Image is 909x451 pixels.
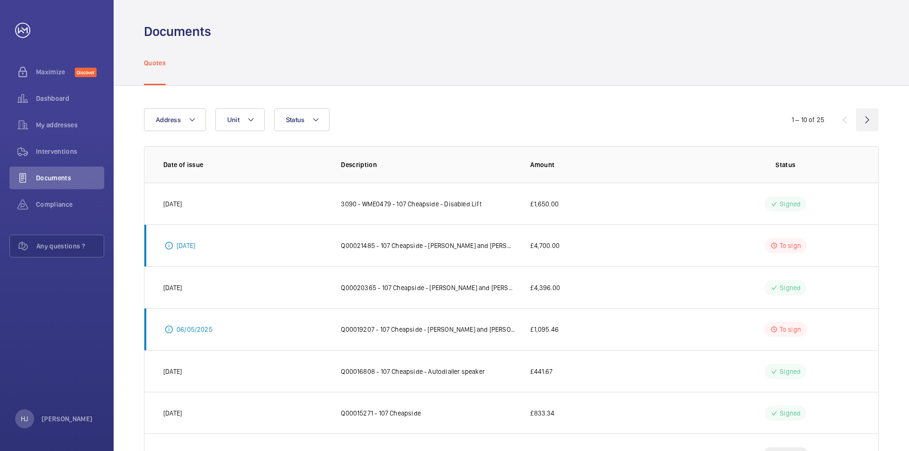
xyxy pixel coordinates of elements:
[36,200,104,209] span: Compliance
[144,58,166,68] p: Quotes
[530,408,554,418] p: £833.34
[21,414,28,424] p: HJ
[215,108,265,131] button: Unit
[42,414,93,424] p: [PERSON_NAME]
[530,367,553,376] p: £441.67
[341,241,515,250] p: Q00021485 - 107 Cheapside - [PERSON_NAME] and [PERSON_NAME] 107 Cheapside
[780,199,801,209] p: Signed
[177,325,213,334] p: 06/05/2025
[712,160,859,169] p: Status
[792,115,824,124] div: 1 – 10 of 25
[530,325,559,334] p: £1,095.46
[75,68,97,77] span: Discover
[163,160,326,169] p: Date of issue
[780,367,801,376] p: Signed
[780,241,801,250] p: To sign
[780,408,801,418] p: Signed
[177,241,195,250] p: [DATE]
[341,408,421,418] p: Q00015271 - 107 Cheapside
[144,108,206,131] button: Address
[341,325,515,334] p: Q00019207 - 107 Cheapside - [PERSON_NAME] and [PERSON_NAME] 107 Cheapside
[36,241,104,251] span: Any questions ?
[144,23,211,40] h1: Documents
[341,367,485,376] p: Q00016808 - 107 Cheapside - Autodialler speaker
[341,199,481,209] p: 3090 - WME0479 - 107 Cheapside - Disabled Lift
[163,283,182,292] p: [DATE]
[341,160,515,169] p: Description
[274,108,330,131] button: Status
[530,283,560,292] p: £4,396.00
[780,283,801,292] p: Signed
[286,116,305,124] span: Status
[36,173,104,183] span: Documents
[36,67,75,77] span: Maximize
[530,199,559,209] p: £1,650.00
[36,120,104,130] span: My addresses
[530,241,560,250] p: £4,700.00
[163,367,182,376] p: [DATE]
[163,199,182,209] p: [DATE]
[156,116,181,124] span: Address
[36,94,104,103] span: Dashboard
[780,325,801,334] p: To sign
[227,116,240,124] span: Unit
[341,283,515,292] p: Q00020365 - 107 Cheapside - [PERSON_NAME] and [PERSON_NAME] 107 Cheapside
[36,147,104,156] span: Interventions
[163,408,182,418] p: [DATE]
[530,160,696,169] p: Amount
